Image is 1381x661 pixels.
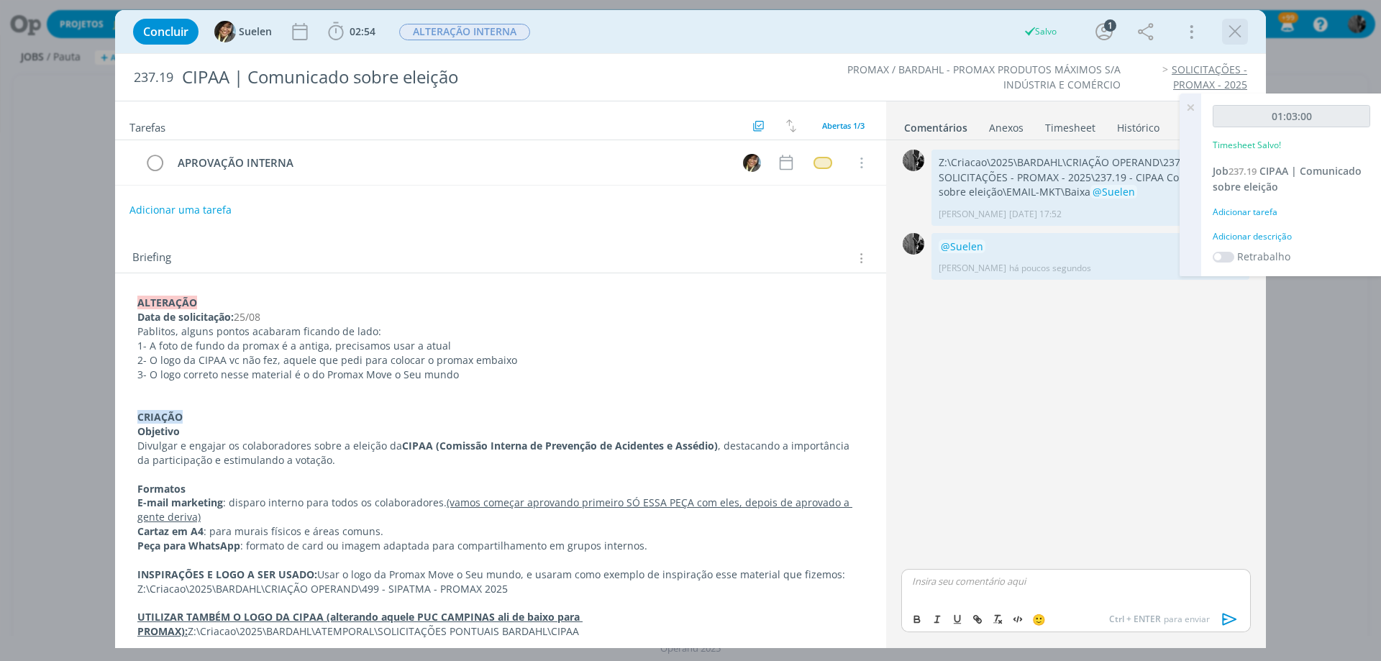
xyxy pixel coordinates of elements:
[137,339,864,353] p: 1- A foto de fundo da promax é a antiga, precisamos usar a atual
[1213,164,1362,193] span: CIPAA | Comunicado sobre eleição
[941,240,983,253] span: @Suelen
[171,154,729,172] div: APROVAÇÃO INTERNA
[1093,185,1135,199] span: @Suelen
[1093,20,1116,43] button: 1
[398,23,531,41] button: ALTERAÇÃO INTERNA
[137,410,183,424] strong: CRIAÇÃO
[214,21,236,42] img: S
[137,296,197,309] strong: ALTERAÇÃO
[137,310,234,324] strong: Data de solicitação:
[1023,25,1057,38] div: Salvo
[137,610,583,638] u: UTILIZAR TAMBÉM O LOGO DA CIPAA (alterando aquele PUC CAMPINAS ali de baixo para PROMAX):
[137,368,864,382] p: 3- O logo correto nesse material é o do Promax Move o Seu mundo
[134,70,173,86] span: 237.19
[1237,249,1290,264] label: Retrabalho
[1172,63,1247,91] a: SOLICITAÇÕES - PROMAX - 2025
[741,152,762,173] button: S
[786,119,796,132] img: arrow-down-up.svg
[1116,114,1160,135] a: Histórico
[137,496,864,524] p: : disparo interno para todos os colaboradores.
[903,114,968,135] a: Comentários
[1009,208,1062,221] span: [DATE] 17:52
[137,496,852,524] u: (vamos começar aprovando primeiro SÓ ESSA PEÇA com eles, depois de aprovado a gente deriva)
[239,27,272,37] span: Suelen
[402,439,718,452] strong: CIPAA (Comissão Interna de Prevenção de Acidentes e Assédio)
[1213,206,1370,219] div: Adicionar tarefa
[1213,139,1281,152] p: Timesheet Salvo!
[137,324,864,339] p: Pablitos, alguns pontos acabaram ficando de lado:
[822,120,865,131] span: Abertas 1/3
[115,10,1266,648] div: dialog
[1029,611,1049,628] button: 🙂
[1213,230,1370,243] div: Adicionar descrição
[1032,612,1046,626] span: 🙂
[399,24,530,40] span: ALTERAÇÃO INTERNA
[324,20,379,43] button: 02:54
[133,19,199,45] button: Concluir
[143,26,188,37] span: Concluir
[137,424,180,438] strong: Objetivo
[137,353,864,368] p: 2- O logo da CIPAA vc não fez, aquele que pedi para colocar o promax embaixo
[989,121,1024,135] div: Anexos
[129,117,165,135] span: Tarefas
[1213,164,1362,193] a: Job237.19CIPAA | Comunicado sobre eleição
[1229,165,1257,178] span: 237.19
[137,482,186,496] strong: Formatos
[137,539,240,552] strong: Peça para WhatsApp
[939,208,1006,221] p: [PERSON_NAME]
[903,150,924,171] img: P
[1109,613,1210,626] span: para enviar
[939,155,1242,199] p: Z:\Criacao\2025\BARDAHL\CRIAÇÃO OPERAND\237 - SOLICITAÇÕES - PROMAX - 2025\237.19 - CIPAA Comunic...
[137,496,223,509] strong: E-mail marketing
[1109,613,1164,626] span: Ctrl + ENTER
[939,262,1006,275] p: [PERSON_NAME]
[847,63,1121,91] a: PROMAX / BARDAHL - PROMAX PRODUTOS MÁXIMOS S/A INDÚSTRIA E COMÉRCIO
[234,310,260,324] span: 25/08
[137,567,317,581] strong: INSPIRAÇÕES E LOGO A SER USADO:
[1104,19,1116,32] div: 1
[137,610,864,639] p: Z:\Criacao\2025\BARDAHL\ATEMPORAL\SOLICITAÇÕES PONTUAIS BARDAHL\CIPAA
[137,539,864,553] p: : formato de card ou imagem adaptada para compartilhamento em grupos internos.
[137,439,864,468] p: Divulgar e engajar os colaboradores sobre a eleição da , destacando a importância da participação...
[743,154,761,172] img: S
[903,233,924,255] img: P
[214,21,272,42] button: SSuelen
[350,24,375,38] span: 02:54
[1044,114,1096,135] a: Timesheet
[137,524,864,539] p: : para murais físicos e áreas comuns.
[1009,262,1091,275] span: há poucos segundos
[129,197,232,223] button: Adicionar uma tarefa
[137,567,864,596] p: Usar o logo da Promax Move o Seu mundo, e usaram como exemplo de inspiração esse material que fiz...
[176,60,778,95] div: CIPAA | Comunicado sobre eleição
[137,524,204,538] strong: Cartaz em A4
[132,249,171,268] span: Briefing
